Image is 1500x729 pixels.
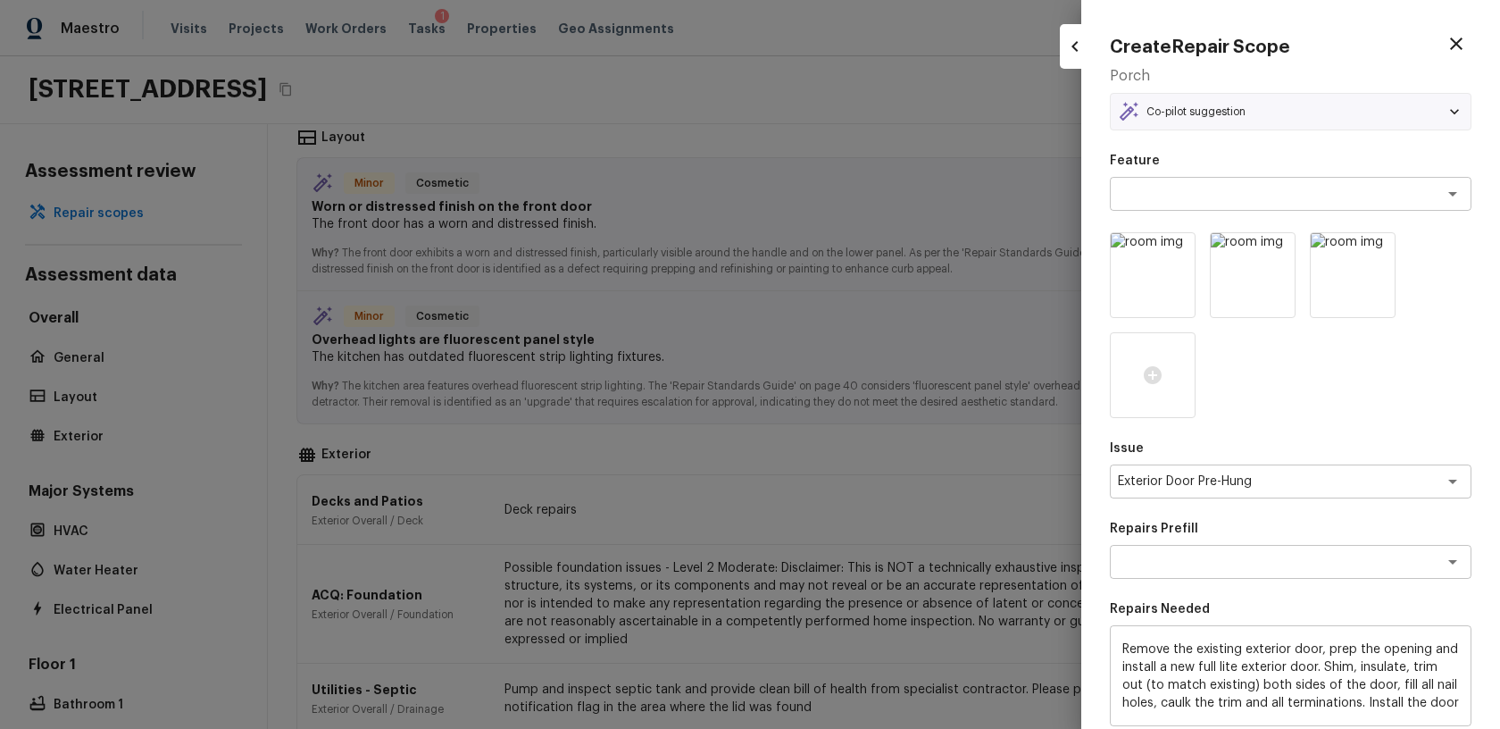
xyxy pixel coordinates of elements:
[1211,233,1295,317] img: room img
[1110,66,1471,86] h5: Porch
[1440,549,1465,574] button: Open
[1110,36,1290,59] h4: Create Repair Scope
[1440,181,1465,206] button: Open
[1146,105,1246,119] p: Co-pilot suggestion
[1118,473,1413,490] textarea: Exterior Door Pre-Hung
[1111,233,1195,317] img: room img
[1122,641,1459,712] textarea: Remove the existing exterior door, prep the opening and install a new full lite exterior door. Sh...
[1110,152,1471,170] p: Feature
[1440,469,1465,494] button: Open
[1110,600,1471,618] p: Repairs Needed
[1110,520,1471,538] p: Repairs Prefill
[1311,233,1395,317] img: room img
[1110,440,1471,457] p: Issue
